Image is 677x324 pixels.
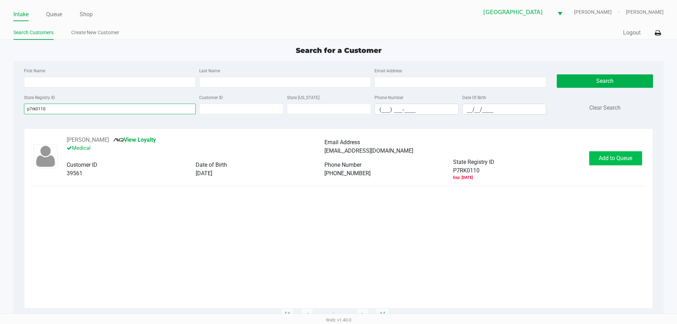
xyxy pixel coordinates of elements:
[376,308,389,322] app-submit-button: Move to last page
[453,175,473,181] div: Medical card expired
[623,29,641,37] button: Logout
[296,46,382,55] span: Search for a Customer
[196,170,212,177] span: [DATE]
[374,104,459,115] kendo-maskedtextbox: Format: (999) 999-9999
[374,94,403,101] label: Phone Number
[557,74,653,88] button: Search
[599,155,632,161] span: Add to Queue
[67,161,97,168] span: Customer ID
[626,8,664,16] span: [PERSON_NAME]
[13,28,54,37] a: Search Customers
[589,151,642,165] button: Add to Queue
[324,139,360,146] span: Email Address
[196,161,227,168] span: Date of Birth
[453,159,494,165] span: State Registry ID
[324,161,361,168] span: Phone Number
[67,136,109,144] button: See customer info
[46,10,62,19] a: Queue
[463,104,546,115] input: Format: MM/DD/YYYY
[24,94,55,101] label: State Registry ID
[324,147,413,154] span: [EMAIL_ADDRESS][DOMAIN_NAME]
[375,104,458,115] input: Format: (999) 999-9999
[199,94,223,101] label: Customer ID
[24,68,45,74] label: First Name
[453,166,480,175] span: P7RK0110
[13,10,29,19] a: Intake
[357,308,369,322] app-submit-button: Next
[287,94,319,101] label: State [US_STATE]
[589,104,621,112] button: Clear Search
[113,136,156,143] a: View Loyalty
[67,170,83,177] span: 39561
[483,8,549,17] span: [GEOGRAPHIC_DATA]
[326,317,351,323] span: Web: v1.40.0
[553,4,567,20] button: Select
[574,8,626,16] span: [PERSON_NAME]
[324,170,371,177] span: [PHONE_NUMBER]
[374,68,402,74] label: Email Address
[80,10,93,19] a: Shop
[281,308,294,322] app-submit-button: Move to first page
[71,28,119,37] a: Create New Customer
[301,308,313,322] app-submit-button: Previous
[199,68,220,74] label: Last Name
[320,312,350,319] span: 1 - 1 of 1 items
[67,144,324,152] p: Medical
[462,94,486,101] label: Date Of Birth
